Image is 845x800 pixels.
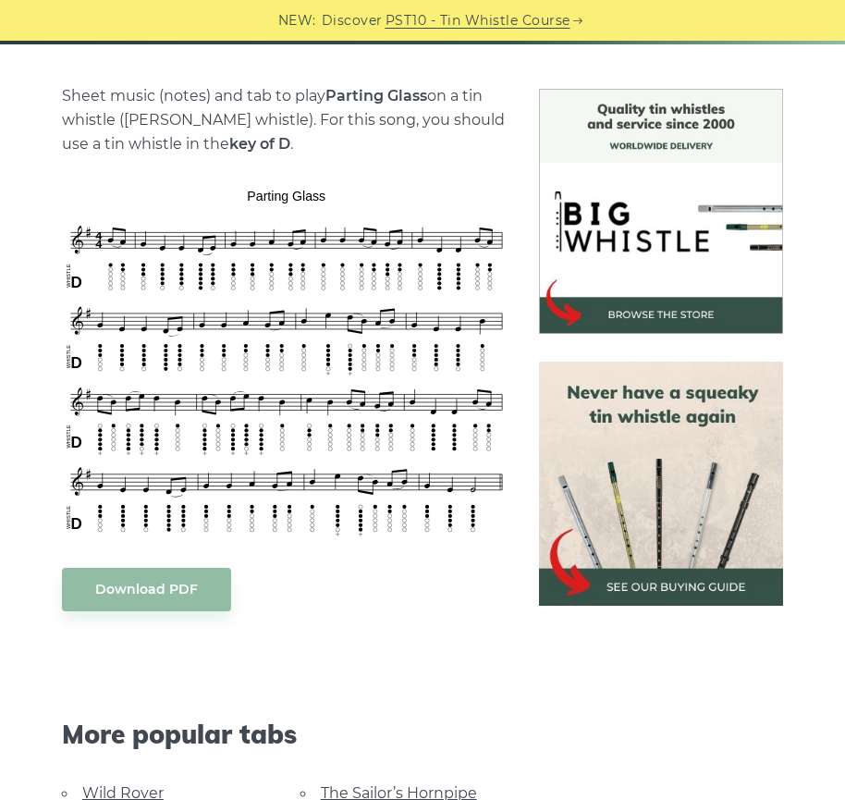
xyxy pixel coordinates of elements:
a: Download PDF [62,568,231,611]
span: More popular tabs [62,719,511,750]
img: BigWhistle Tin Whistle Store [539,89,784,334]
p: Sheet music (notes) and tab to play on a tin whistle ([PERSON_NAME] whistle). For this song, you ... [62,84,511,156]
a: PST10 - Tin Whistle Course [386,10,570,31]
span: NEW: [278,10,316,31]
img: tin whistle buying guide [539,362,784,607]
span: Discover [322,10,383,31]
strong: Parting Glass [325,87,427,105]
strong: key of D [229,135,290,153]
img: Parting Glass Tin Whistle Tab & Sheet Music [62,184,511,540]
